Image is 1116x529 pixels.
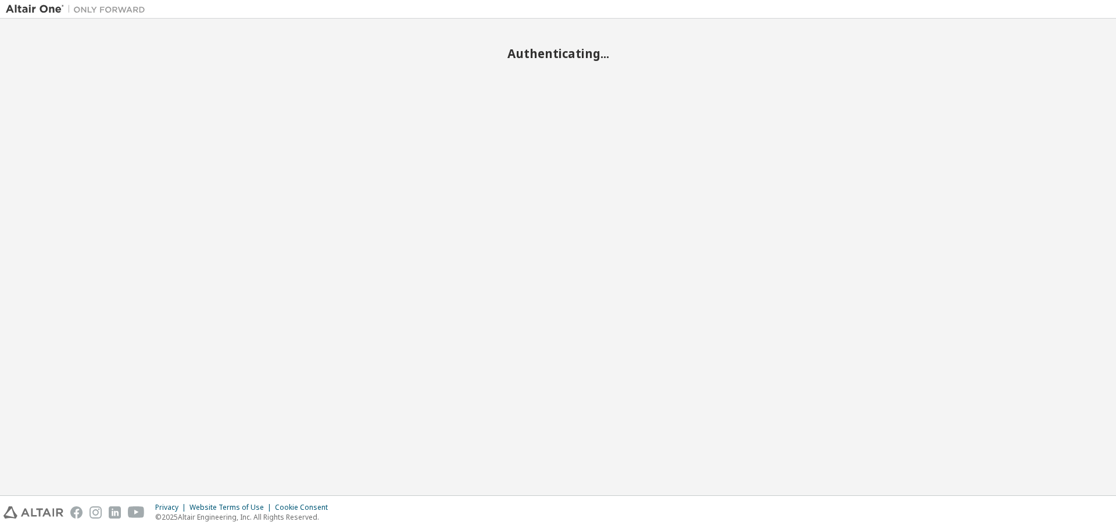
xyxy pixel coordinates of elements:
div: Privacy [155,503,189,512]
img: altair_logo.svg [3,506,63,519]
img: youtube.svg [128,506,145,519]
img: Altair One [6,3,151,15]
img: linkedin.svg [109,506,121,519]
div: Cookie Consent [275,503,335,512]
div: Website Terms of Use [189,503,275,512]
p: © 2025 Altair Engineering, Inc. All Rights Reserved. [155,512,335,522]
img: instagram.svg [90,506,102,519]
h2: Authenticating... [6,46,1110,61]
img: facebook.svg [70,506,83,519]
